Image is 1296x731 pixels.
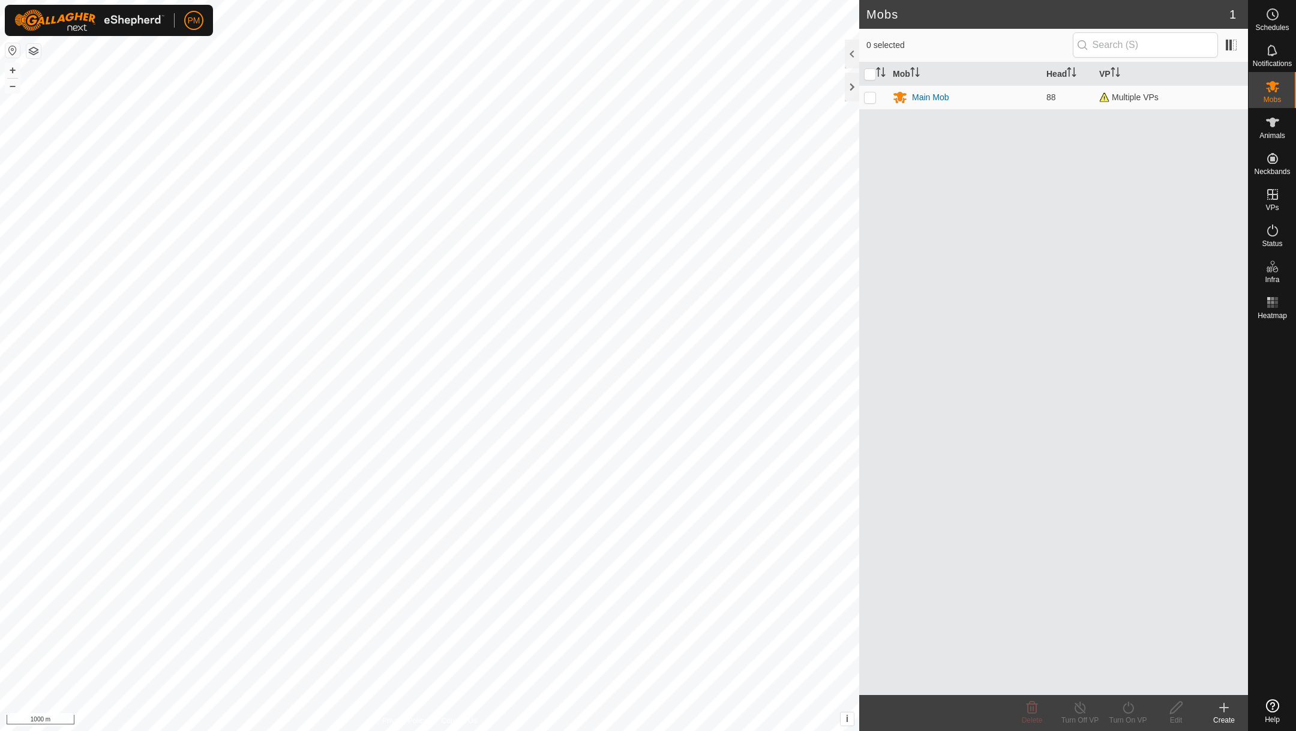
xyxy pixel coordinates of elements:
div: Turn On VP [1104,715,1152,726]
span: Heatmap [1258,312,1287,319]
button: + [5,63,20,77]
span: Infra [1265,276,1279,283]
div: Create [1200,715,1248,726]
div: Main Mob [912,91,949,104]
a: Help [1249,694,1296,728]
th: VP [1094,62,1248,86]
span: Status [1262,240,1282,247]
span: Animals [1259,132,1285,139]
span: Multiple VPs [1099,92,1159,102]
span: 88 [1046,92,1056,102]
span: 0 selected [866,39,1073,52]
span: Neckbands [1254,168,1290,175]
span: 1 [1229,5,1236,23]
img: Gallagher Logo [14,10,164,31]
span: i [846,714,848,724]
span: VPs [1265,204,1279,211]
p-sorticon: Activate to sort [1067,69,1076,79]
span: Notifications [1253,60,1292,67]
button: – [5,79,20,93]
p-sorticon: Activate to sort [910,69,920,79]
span: Mobs [1264,96,1281,103]
p-sorticon: Activate to sort [1111,69,1120,79]
div: Turn Off VP [1056,715,1104,726]
div: Edit [1152,715,1200,726]
button: Reset Map [5,43,20,58]
span: Help [1265,716,1280,723]
p-sorticon: Activate to sort [876,69,886,79]
a: Privacy Policy [382,715,427,726]
th: Head [1042,62,1094,86]
span: Delete [1022,716,1043,724]
span: Schedules [1255,24,1289,31]
th: Mob [888,62,1042,86]
span: PM [188,14,200,27]
input: Search (S) [1073,32,1218,58]
button: Map Layers [26,44,41,58]
button: i [841,712,854,726]
a: Contact Us [442,715,477,726]
h2: Mobs [866,7,1229,22]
